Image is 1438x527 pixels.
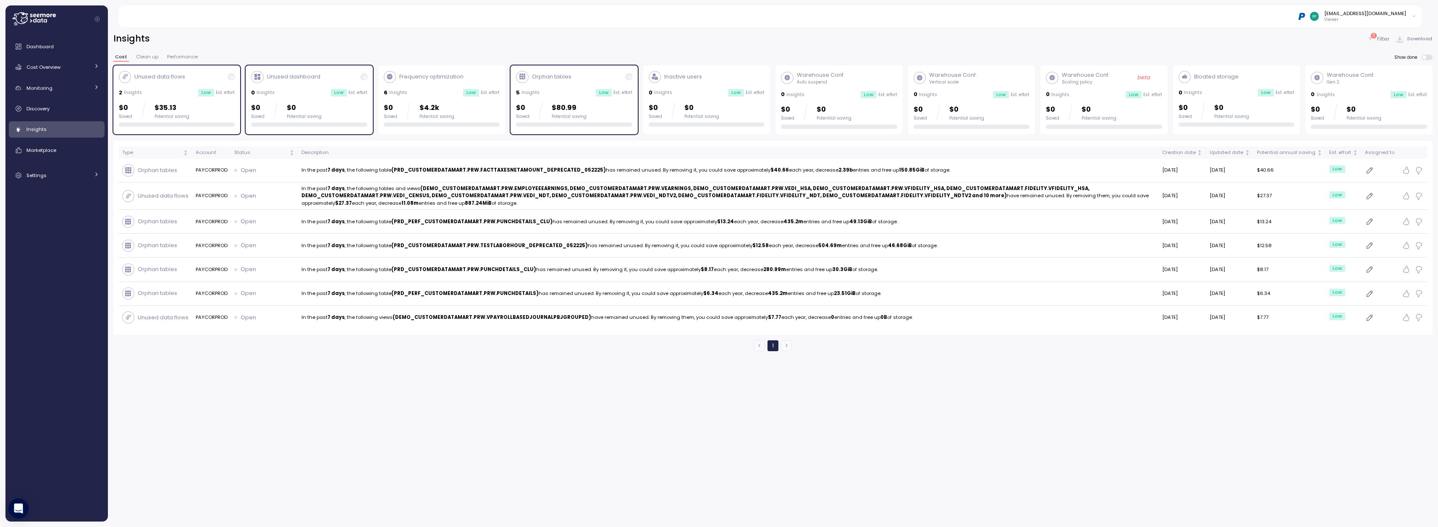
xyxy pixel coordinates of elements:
[401,200,419,206] strong: 11.08m
[122,149,182,157] div: Type
[289,150,295,156] div: Not sorted
[1159,210,1206,234] td: [DATE]
[138,313,189,322] p: Unused data flows
[1254,234,1326,258] td: $12.58
[331,89,347,97] div: Low
[1408,92,1427,98] p: Est. effort
[138,289,177,297] p: Orphan tables
[684,102,719,114] p: $0
[914,90,917,99] p: 0
[1143,92,1162,98] p: Est. effort
[1244,150,1250,156] div: Not sorted
[654,90,672,96] p: Insights
[399,73,464,81] p: Frequency optimization
[384,114,397,120] div: Saved
[1327,71,1375,79] p: Warehouse Conf.
[301,242,1155,250] p: In the past , the following table has remained unused. By removing it, you could save approximate...
[703,290,718,297] strong: $6.34
[746,90,765,96] p: Est. effort
[138,166,177,175] p: Orphan tables
[1206,183,1254,210] td: [DATE]
[649,114,662,120] div: Saved
[649,89,652,97] p: 0
[419,114,454,120] div: Potential saving
[1276,90,1294,96] p: Est. effort
[327,242,345,249] strong: 7 days
[1329,191,1345,199] div: Low
[26,126,47,133] span: Insights
[1062,79,1110,85] p: Scaling policy
[849,218,872,225] strong: 49.13GiB
[752,242,769,249] strong: $12.58
[1311,115,1324,121] div: Saved
[532,73,571,81] p: Orphan tables
[817,115,851,121] div: Potential saving
[301,185,1155,207] p: In the past , the following tables and views have remained unused. By removing them, you could sa...
[1159,306,1206,329] td: [DATE]
[1329,217,1345,224] div: Low
[155,114,189,120] div: Potential saving
[1082,115,1116,121] div: Potential saving
[241,265,256,274] p: Open
[391,218,553,225] strong: (PRD_PERF_CUSTOMERDATAMART.PRW.PUNCHDETAILS_CLU)
[1329,165,1345,173] div: Low
[1329,149,1351,157] div: Est. effort
[914,104,927,115] p: $0
[241,192,256,200] p: Open
[1329,313,1345,320] div: Low
[797,71,845,79] p: Warehouse Conf.
[119,114,132,120] div: Saved
[216,90,235,96] p: Est. effort
[1179,114,1192,120] div: Saved
[384,89,388,97] p: 6
[1310,12,1319,21] img: 7ad3c78ce95743f3a0c87eed701eacc5
[391,290,539,297] strong: (PRD_PERF_CUSTOMERDATAMART.PRW.PUNCHDETAILS)
[861,91,877,99] div: Low
[301,149,1155,157] div: Description
[192,234,230,258] td: PAYCORPROD
[136,55,158,59] span: Clean up
[198,89,214,97] div: Low
[1214,114,1249,120] div: Potential saving
[1206,306,1254,329] td: [DATE]
[1159,159,1206,183] td: [DATE]
[119,146,192,159] th: TypeNot sorted
[818,242,842,249] strong: 504.69m
[1159,146,1206,159] th: Creation dateNot sorted
[119,89,122,97] p: 2
[26,105,50,112] span: Discovery
[1046,104,1059,115] p: $0
[192,210,230,234] td: PAYCORPROD
[192,258,230,282] td: PAYCORPROD
[1327,79,1375,85] p: Gen 2
[1377,35,1390,43] p: Filter
[26,147,56,154] span: Marketplace
[1365,149,1394,157] div: Assigned to
[781,115,794,121] div: Saved
[391,167,606,173] strong: (PRD_CUSTOMERDATAMART.PRW.FACTTAXESNETAMOUNT_DEPRECATED_052225)
[1317,150,1323,156] div: Not sorted
[763,266,786,273] strong: 280.99m
[234,149,288,157] div: Status
[1062,71,1110,79] p: Warehouse Conf.
[1254,282,1326,306] td: $6.34
[1346,104,1381,115] p: $0
[1254,306,1326,329] td: $7.77
[767,340,778,351] button: 1
[1046,115,1059,121] div: Saved
[134,73,185,81] p: Unused data flows
[1254,183,1326,210] td: $27.37
[613,90,632,96] p: Est. effort
[1206,234,1254,258] td: [DATE]
[463,89,479,97] div: Low
[192,159,230,183] td: PAYCORPROD
[1258,89,1274,97] div: Low
[241,217,256,226] p: Open
[552,114,587,120] div: Potential saving
[301,185,1090,199] strong: (DEMO_CUSTOMERDATAMART.PRW.EMPLOYEEEARNINGS, DEMO_CUSTOMERDATAMART.PRW.VEARNINGS, DEMO_CUSTOMERDA...
[516,114,529,120] div: Saved
[389,90,407,96] p: Insights
[516,89,520,97] p: 5
[1254,210,1326,234] td: $13.24
[1137,73,1150,82] p: beta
